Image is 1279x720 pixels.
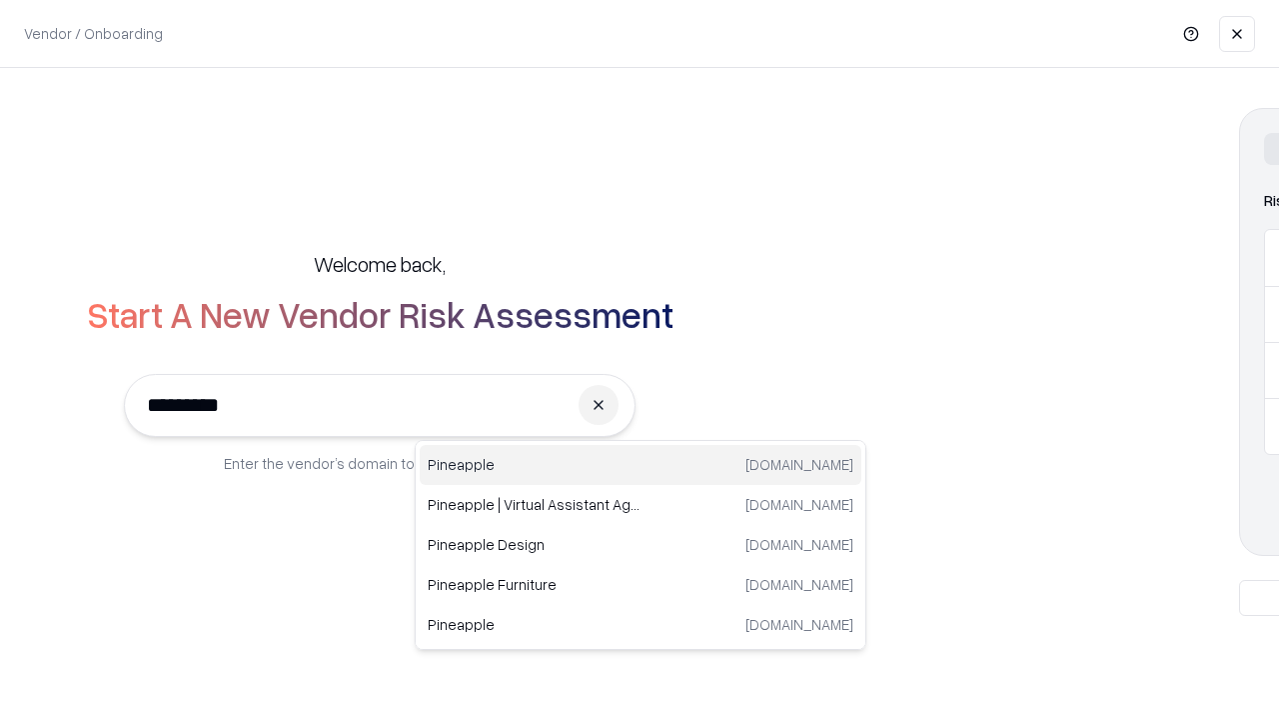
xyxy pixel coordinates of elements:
[428,534,640,555] p: Pineapple Design
[87,294,673,334] h2: Start A New Vendor Risk Assessment
[745,454,853,475] p: [DOMAIN_NAME]
[428,494,640,515] p: Pineapple | Virtual Assistant Agency
[428,614,640,635] p: Pineapple
[314,250,446,278] h5: Welcome back,
[224,453,536,474] p: Enter the vendor’s domain to begin onboarding
[745,534,853,555] p: [DOMAIN_NAME]
[745,614,853,635] p: [DOMAIN_NAME]
[745,494,853,515] p: [DOMAIN_NAME]
[428,454,640,475] p: Pineapple
[428,574,640,595] p: Pineapple Furniture
[745,574,853,595] p: [DOMAIN_NAME]
[415,440,866,650] div: Suggestions
[24,23,163,44] p: Vendor / Onboarding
